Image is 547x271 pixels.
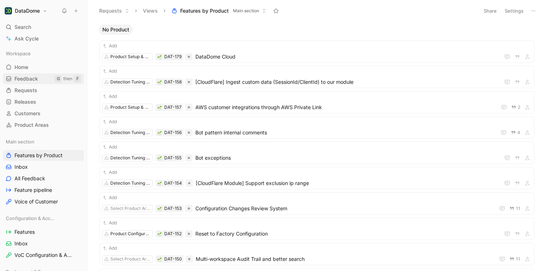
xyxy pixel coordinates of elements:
[196,255,492,263] span: Multi-workspace Audit Trail and better search
[157,181,162,186] img: 🌱
[5,7,12,14] img: DataDome
[3,150,84,161] a: Features by Product
[157,257,162,262] img: 🌱
[195,154,497,162] span: Bot exceptions
[180,7,229,14] span: Features by Product
[14,64,28,71] span: Home
[14,198,58,205] span: Voice of Customer
[195,128,493,137] span: Bot pattern internal comments
[195,78,497,86] span: [CloudFlare] Ingest custom data (SessionId/ClientId) to our module
[157,207,162,211] img: 🌱
[195,204,492,213] span: Configuration Changes Review System
[102,26,129,33] span: No Product
[110,255,151,263] div: Select Product Area
[157,80,162,85] img: 🌱
[140,5,161,16] button: Views
[14,34,39,43] span: Ask Cycle
[110,180,151,187] div: Detection Tuning & Enrichment
[3,136,84,207] div: Main sectionFeatures by ProductInboxAll FeedbackFeature pipelineVoice of Customer
[55,75,62,82] div: G
[14,240,28,247] span: Inbox
[516,206,520,211] span: 11
[99,25,133,35] button: No Product
[110,104,151,111] div: Product Setup & Deployment
[3,173,84,184] a: All Feedback
[3,33,84,44] a: Ask Cycle
[157,155,162,160] button: 🌱
[157,130,162,135] button: 🌱
[110,78,151,86] div: Detection Tuning & Enrichment
[164,255,182,263] div: DAT-150
[14,23,31,31] span: Search
[96,5,132,16] button: Requests
[195,229,497,238] span: Reset to Factory Configuration
[157,232,162,236] img: 🌱
[157,54,162,59] button: 🌱
[157,156,162,160] img: 🌱
[102,118,118,125] button: Add
[99,116,534,139] a: AddDetection Tuning & Enrichment🌱DAT-156Bot pattern internal comments4
[15,8,40,14] h1: DataDome
[164,154,182,162] div: DAT-155
[14,75,38,82] span: Feedback
[102,245,118,252] button: Add
[3,48,84,59] div: Workspace
[102,169,118,176] button: Add
[14,228,35,236] span: Features
[157,105,162,110] button: 🌱
[102,219,118,227] button: Add
[3,62,84,73] a: Home
[99,40,534,63] a: AddProduct Setup & Deployment🌱DAT-179DataDome Cloud
[3,73,84,84] a: FeedbackGthenF
[102,194,118,201] button: Add
[3,162,84,172] a: Inbox
[195,52,497,61] span: DataDome Cloud
[110,205,151,212] div: Select Product Area
[99,167,534,189] a: AddDetection Tuning & Enrichment🌱DAT-154[CloudFlare Module] Support exclusion ip range
[99,218,534,240] a: AddProduct Configuration🌱DAT-152Reset to Factory Configuration
[3,250,84,261] a: VoC Configuration & Access
[102,42,118,50] button: Add
[99,91,534,113] a: AddProduct Setup & Deployment🌱DAT-157AWS customer integrations through AWS Private Link2
[157,231,162,236] button: 🌱
[14,186,52,194] span: Feature pipeline
[3,22,84,33] div: Search
[164,53,182,60] div: DAT-179
[3,108,84,119] a: Customers
[517,130,520,135] span: 4
[3,6,49,16] button: DataDomeDataDome
[6,215,55,222] span: Configuration & Access
[157,206,162,211] button: 🌱
[63,75,72,82] div: then
[509,129,522,137] button: 4
[196,179,497,188] span: [CloudFlare Module] Support exclusion ip range
[164,78,182,86] div: DAT-158
[501,6,527,16] button: Settings
[164,129,182,136] div: DAT-156
[157,106,162,110] img: 🌱
[14,110,41,117] span: Customers
[110,154,151,162] div: Detection Tuning & Enrichment
[99,192,534,215] a: AddSelect Product Area🌱DAT-153Configuration Changes Review System11
[102,143,118,151] button: Add
[164,180,182,187] div: DAT-154
[14,121,49,129] span: Product Areas
[157,131,162,135] img: 🌱
[14,175,45,182] span: All Feedback
[14,87,37,94] span: Requests
[157,55,162,59] img: 🌱
[510,103,522,111] button: 2
[99,142,534,164] a: AddDetection Tuning & Enrichment🌱DAT-155Bot exceptions
[195,103,494,112] span: AWS customer integrations through AWS Private Link
[102,68,118,75] button: Add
